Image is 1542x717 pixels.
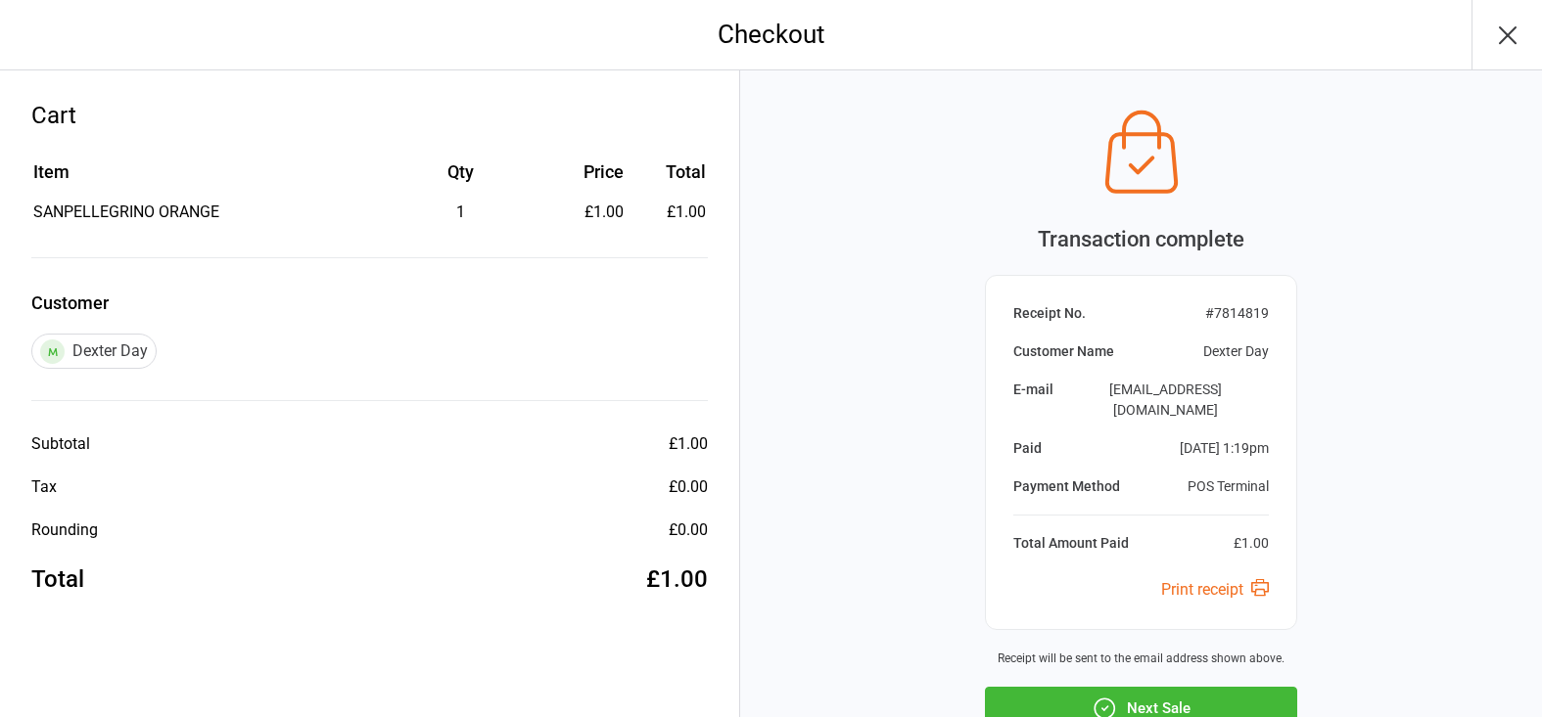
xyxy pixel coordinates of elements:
div: Transaction complete [985,223,1297,255]
div: £1.00 [544,201,624,224]
div: E-mail [1013,380,1053,421]
td: £1.00 [631,201,706,224]
th: Item [33,158,378,199]
div: Payment Method [1013,476,1120,497]
label: Customer [31,290,708,316]
div: Tax [31,475,57,499]
div: £1.00 [646,561,708,597]
div: # 7814819 [1205,303,1269,324]
div: £1.00 [1234,533,1269,554]
div: Receipt No. [1013,303,1086,324]
div: £0.00 [669,475,708,499]
div: Dexter Day [31,334,157,369]
div: Total [31,561,84,597]
a: Print receipt [1161,580,1269,599]
div: POS Terminal [1188,476,1269,497]
div: Dexter Day [1203,341,1269,362]
div: Subtotal [31,432,90,456]
div: Cart [31,98,708,133]
div: Paid [1013,438,1042,459]
div: [DATE] 1:19pm [1180,438,1269,459]
div: £1.00 [669,432,708,456]
div: Rounding [31,518,98,542]
th: Total [631,158,706,199]
div: Receipt will be sent to the email address shown above. [985,650,1297,667]
th: Qty [380,158,543,199]
div: Total Amount Paid [1013,533,1129,554]
div: Customer Name [1013,341,1114,362]
span: SANPELLEGRINO ORANGE [33,202,219,221]
div: £0.00 [669,518,708,542]
div: Price [544,158,624,185]
div: [EMAIL_ADDRESS][DOMAIN_NAME] [1061,380,1269,421]
div: 1 [380,201,543,224]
